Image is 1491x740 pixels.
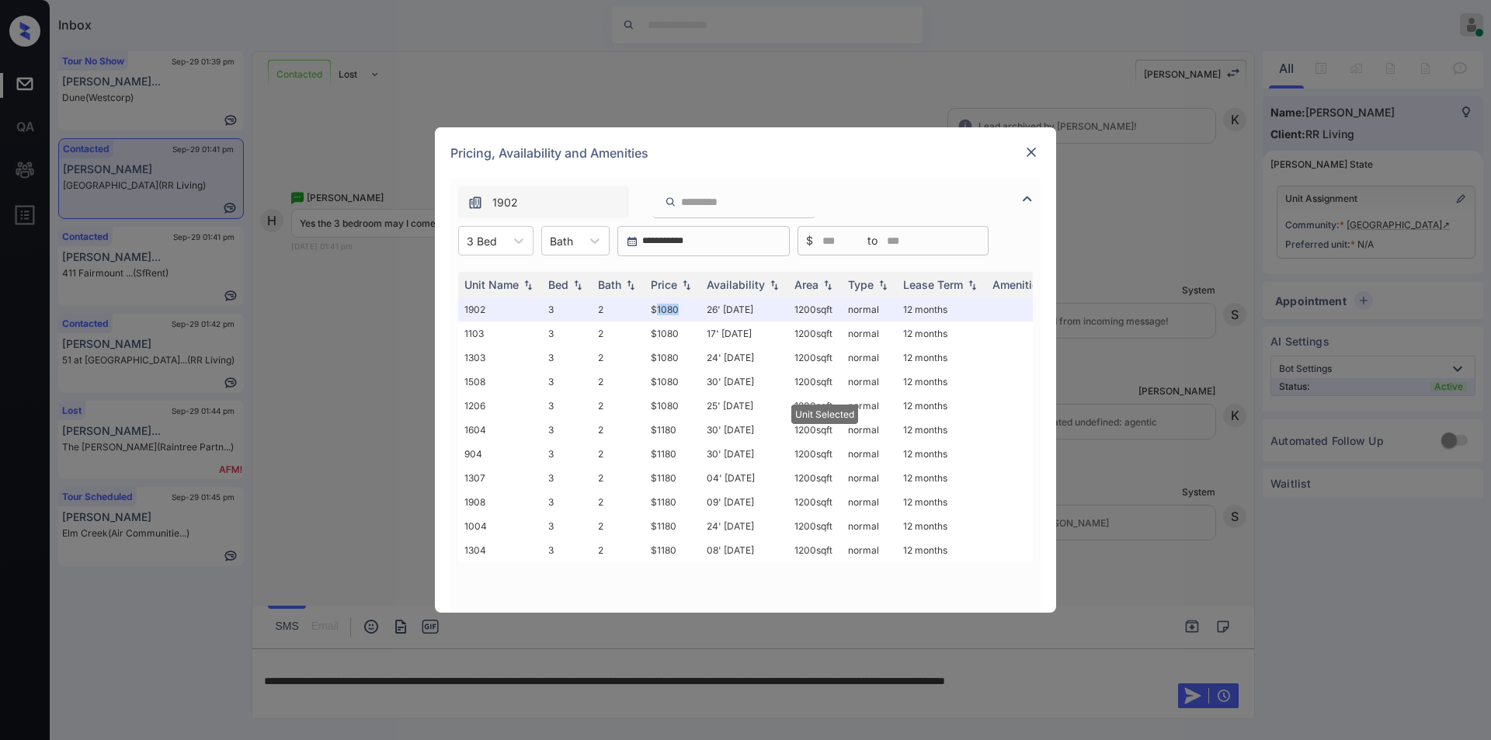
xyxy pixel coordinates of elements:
[897,297,986,321] td: 12 months
[645,466,700,490] td: $1180
[592,297,645,321] td: 2
[458,321,542,346] td: 1103
[458,297,542,321] td: 1902
[592,370,645,394] td: 2
[592,538,645,562] td: 2
[842,490,897,514] td: normal
[592,514,645,538] td: 2
[788,514,842,538] td: 1200 sqft
[435,127,1056,179] div: Pricing, Availability and Amenities
[542,394,592,418] td: 3
[903,278,963,291] div: Lease Term
[520,280,536,290] img: sorting
[788,370,842,394] td: 1200 sqft
[542,514,592,538] td: 3
[623,280,638,290] img: sorting
[458,490,542,514] td: 1908
[458,418,542,442] td: 1604
[897,418,986,442] td: 12 months
[458,538,542,562] td: 1304
[897,442,986,466] td: 12 months
[645,418,700,442] td: $1180
[788,538,842,562] td: 1200 sqft
[542,321,592,346] td: 3
[592,418,645,442] td: 2
[542,418,592,442] td: 3
[700,418,788,442] td: 30' [DATE]
[700,297,788,321] td: 26' [DATE]
[842,538,897,562] td: normal
[1024,144,1039,160] img: close
[964,280,980,290] img: sorting
[806,232,813,249] span: $
[542,297,592,321] td: 3
[842,442,897,466] td: normal
[788,394,842,418] td: 1200 sqft
[842,321,897,346] td: normal
[592,466,645,490] td: 2
[897,370,986,394] td: 12 months
[679,280,694,290] img: sorting
[700,490,788,514] td: 09' [DATE]
[458,370,542,394] td: 1508
[700,514,788,538] td: 24' [DATE]
[794,278,818,291] div: Area
[458,442,542,466] td: 904
[1018,189,1037,208] img: icon-zuma
[645,514,700,538] td: $1180
[897,346,986,370] td: 12 months
[665,195,676,209] img: icon-zuma
[592,346,645,370] td: 2
[645,538,700,562] td: $1180
[700,538,788,562] td: 08' [DATE]
[570,280,586,290] img: sorting
[788,442,842,466] td: 1200 sqft
[842,418,897,442] td: normal
[897,514,986,538] td: 12 months
[700,346,788,370] td: 24' [DATE]
[492,194,518,211] span: 1902
[842,466,897,490] td: normal
[842,346,897,370] td: normal
[875,280,891,290] img: sorting
[788,346,842,370] td: 1200 sqft
[542,442,592,466] td: 3
[542,466,592,490] td: 3
[820,280,836,290] img: sorting
[788,490,842,514] td: 1200 sqft
[788,466,842,490] td: 1200 sqft
[645,321,700,346] td: $1080
[542,490,592,514] td: 3
[467,195,483,210] img: icon-zuma
[788,297,842,321] td: 1200 sqft
[766,280,782,290] img: sorting
[700,321,788,346] td: 17' [DATE]
[592,394,645,418] td: 2
[897,321,986,346] td: 12 months
[842,394,897,418] td: normal
[645,346,700,370] td: $1080
[458,514,542,538] td: 1004
[842,514,897,538] td: normal
[897,394,986,418] td: 12 months
[645,297,700,321] td: $1080
[788,418,842,442] td: 1200 sqft
[992,278,1044,291] div: Amenities
[867,232,878,249] span: to
[897,490,986,514] td: 12 months
[592,442,645,466] td: 2
[542,370,592,394] td: 3
[542,346,592,370] td: 3
[788,321,842,346] td: 1200 sqft
[645,370,700,394] td: $1080
[645,490,700,514] td: $1180
[700,370,788,394] td: 30' [DATE]
[592,490,645,514] td: 2
[707,278,765,291] div: Availability
[458,466,542,490] td: 1307
[700,442,788,466] td: 30' [DATE]
[897,538,986,562] td: 12 months
[592,321,645,346] td: 2
[651,278,677,291] div: Price
[458,346,542,370] td: 1303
